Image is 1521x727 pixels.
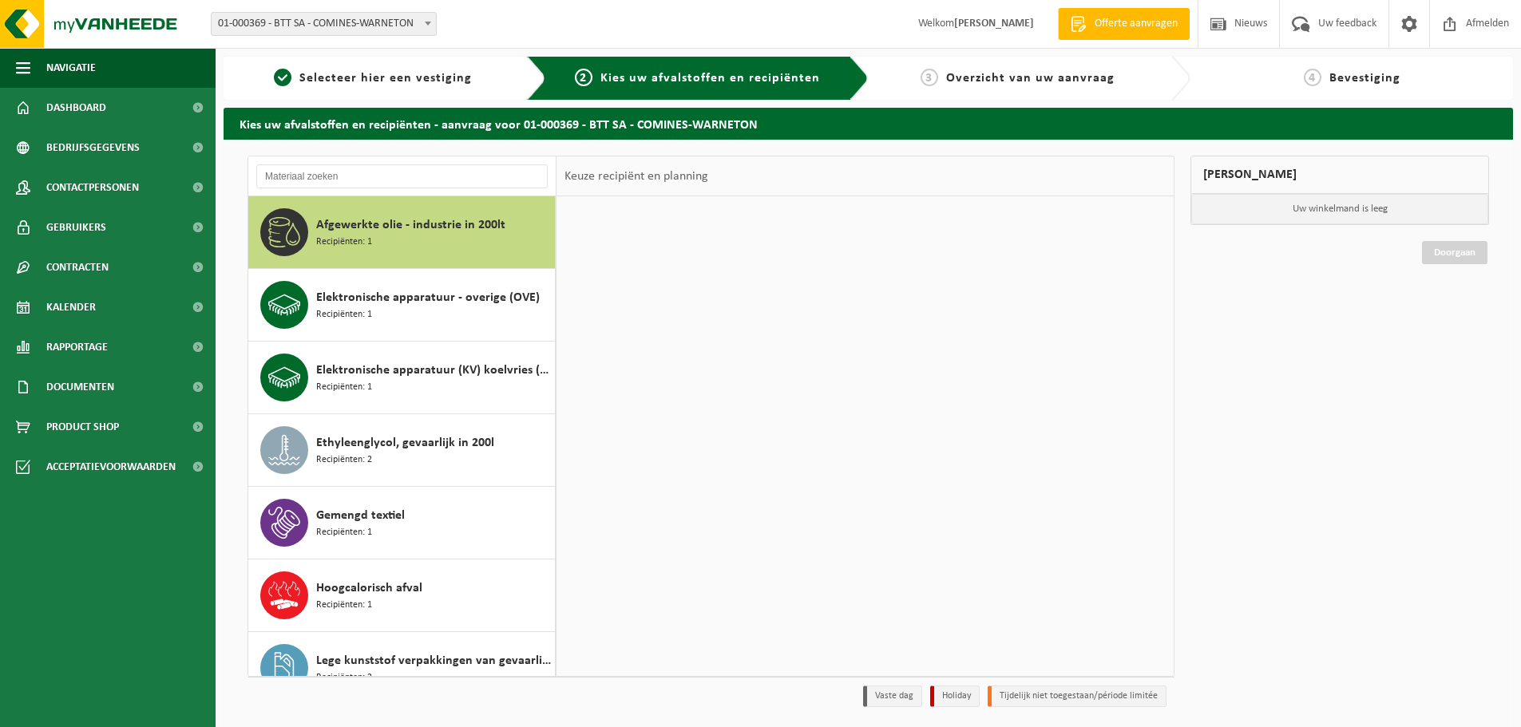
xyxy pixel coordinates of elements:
[211,12,437,36] span: 01-000369 - BTT SA - COMINES-WARNETON
[316,670,372,686] span: Recipiënten: 2
[946,72,1115,85] span: Overzicht van uw aanvraag
[46,447,176,487] span: Acceptatievoorwaarden
[988,686,1166,707] li: Tijdelijk niet toegestaan/période limitée
[316,433,494,452] span: Ethyleenglycol, gevaarlijk in 200l
[248,414,556,487] button: Ethyleenglycol, gevaarlijk in 200l Recipiënten: 2
[274,69,291,86] span: 1
[557,156,716,196] div: Keuze recipiënt en planning
[954,18,1034,30] strong: [PERSON_NAME]
[930,686,980,707] li: Holiday
[248,196,556,269] button: Afgewerkte olie - industrie in 200lt Recipiënten: 1
[46,327,108,367] span: Rapportage
[316,579,422,598] span: Hoogcalorisch afval
[1190,156,1489,194] div: [PERSON_NAME]
[248,559,556,632] button: Hoogcalorisch afval Recipiënten: 1
[316,361,551,380] span: Elektronische apparatuur (KV) koelvries (huishoudelijk)
[316,525,372,540] span: Recipiënten: 1
[863,686,922,707] li: Vaste dag
[46,287,96,327] span: Kalender
[316,307,372,322] span: Recipiënten: 1
[46,247,109,287] span: Contracten
[46,407,119,447] span: Product Shop
[248,342,556,414] button: Elektronische apparatuur (KV) koelvries (huishoudelijk) Recipiënten: 1
[1422,241,1487,264] a: Doorgaan
[232,69,514,88] a: 1Selecteer hier een vestiging
[316,235,372,250] span: Recipiënten: 1
[46,88,106,128] span: Dashboard
[46,128,140,168] span: Bedrijfsgegevens
[1091,16,1182,32] span: Offerte aanvragen
[575,69,592,86] span: 2
[1191,194,1488,224] p: Uw winkelmand is leeg
[316,215,505,235] span: Afgewerkte olie - industrie in 200lt
[316,506,405,525] span: Gemengd textiel
[299,72,472,85] span: Selecteer hier een vestiging
[224,108,1513,139] h2: Kies uw afvalstoffen en recipiënten - aanvraag voor 01-000369 - BTT SA - COMINES-WARNETON
[316,452,372,468] span: Recipiënten: 2
[248,487,556,559] button: Gemengd textiel Recipiënten: 1
[316,651,551,670] span: Lege kunststof verpakkingen van gevaarlijke stoffen
[248,632,556,705] button: Lege kunststof verpakkingen van gevaarlijke stoffen Recipiënten: 2
[46,48,96,88] span: Navigatie
[600,72,820,85] span: Kies uw afvalstoffen en recipiënten
[921,69,938,86] span: 3
[1304,69,1321,86] span: 4
[46,367,114,407] span: Documenten
[46,207,106,247] span: Gebruikers
[1329,72,1400,85] span: Bevestiging
[316,598,372,613] span: Recipiënten: 1
[316,380,372,395] span: Recipiënten: 1
[248,269,556,342] button: Elektronische apparatuur - overige (OVE) Recipiënten: 1
[212,13,436,35] span: 01-000369 - BTT SA - COMINES-WARNETON
[256,164,548,188] input: Materiaal zoeken
[1058,8,1190,40] a: Offerte aanvragen
[46,168,139,207] span: Contactpersonen
[316,288,540,307] span: Elektronische apparatuur - overige (OVE)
